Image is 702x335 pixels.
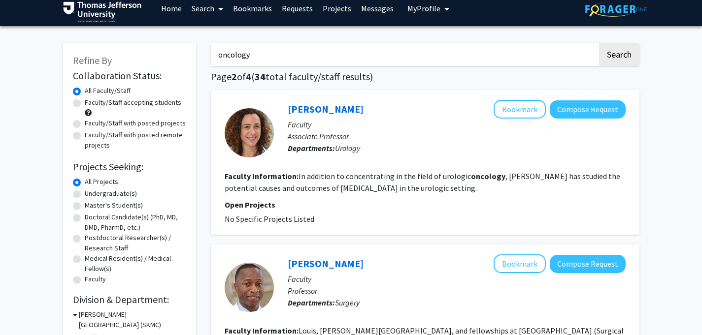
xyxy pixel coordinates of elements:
[85,274,106,284] label: Faculty
[225,171,299,181] b: Faculty Information:
[335,298,360,307] span: Surgery
[288,273,626,285] p: Faculty
[471,171,505,181] b: oncology
[79,309,186,330] h3: [PERSON_NAME][GEOGRAPHIC_DATA] (SKMC)
[407,3,440,13] span: My Profile
[85,177,118,187] label: All Projects
[225,214,314,224] span: No Specific Projects Listed
[232,70,237,83] span: 2
[211,43,598,66] input: Search Keywords
[211,71,639,83] h1: Page of ( total faculty/staff results)
[85,233,186,253] label: Postdoctoral Researcher(s) / Research Staff
[585,1,647,17] img: ForagerOne Logo
[85,86,131,96] label: All Faculty/Staff
[494,254,546,273] button: Add Alliric Willis to Bookmarks
[246,70,251,83] span: 4
[225,199,626,211] p: Open Projects
[494,100,546,119] button: Add Deborah Glassman to Bookmarks
[599,43,639,66] button: Search
[73,161,186,173] h2: Projects Seeking:
[85,130,186,151] label: Faculty/Staff with posted remote projects
[335,143,360,153] span: Urology
[73,70,186,82] h2: Collaboration Status:
[288,257,364,270] a: [PERSON_NAME]
[288,103,364,115] a: [PERSON_NAME]
[73,294,186,305] h2: Division & Department:
[550,100,626,119] button: Compose Request to Deborah Glassman
[63,1,142,22] img: Thomas Jefferson University Logo
[85,200,143,211] label: Master's Student(s)
[288,143,335,153] b: Departments:
[288,130,626,142] p: Associate Professor
[85,188,137,199] label: Undergraduate(s)
[225,171,620,193] fg-read-more: In addition to concentrating in the field of urologic , [PERSON_NAME] has studied the potential c...
[85,253,186,274] label: Medical Resident(s) / Medical Fellow(s)
[7,291,42,328] iframe: Chat
[288,285,626,297] p: Professor
[73,54,112,66] span: Refine By
[85,97,181,108] label: Faculty/Staff accepting students
[288,298,335,307] b: Departments:
[255,70,266,83] span: 34
[550,255,626,273] button: Compose Request to Alliric Willis
[288,119,626,130] p: Faculty
[85,118,186,128] label: Faculty/Staff with posted projects
[85,212,186,233] label: Doctoral Candidate(s) (PhD, MD, DMD, PharmD, etc.)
